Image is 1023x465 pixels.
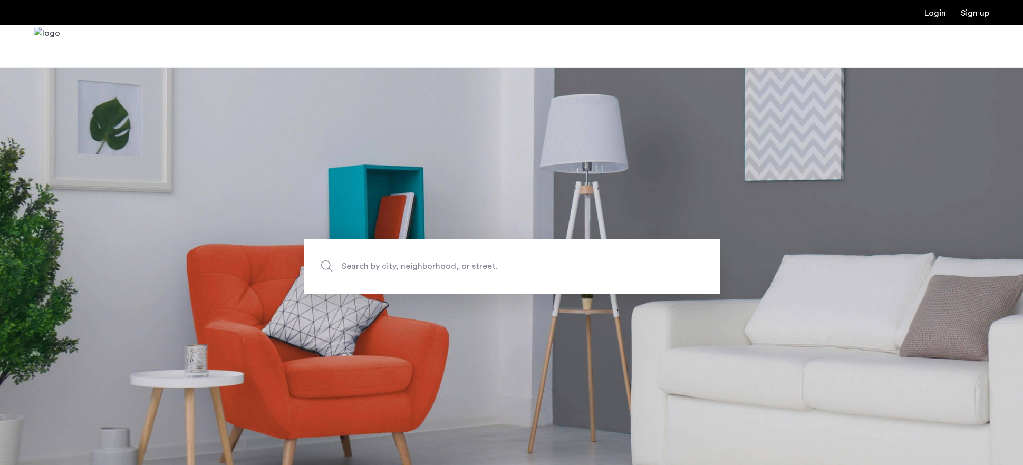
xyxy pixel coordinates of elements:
a: Registration [961,9,989,17]
a: Login [924,9,946,17]
img: logo [34,27,60,66]
input: Apartment Search [304,239,720,294]
span: Search by city, neighborhood, or street. [342,259,633,274]
a: Cazamio Logo [34,27,60,66]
